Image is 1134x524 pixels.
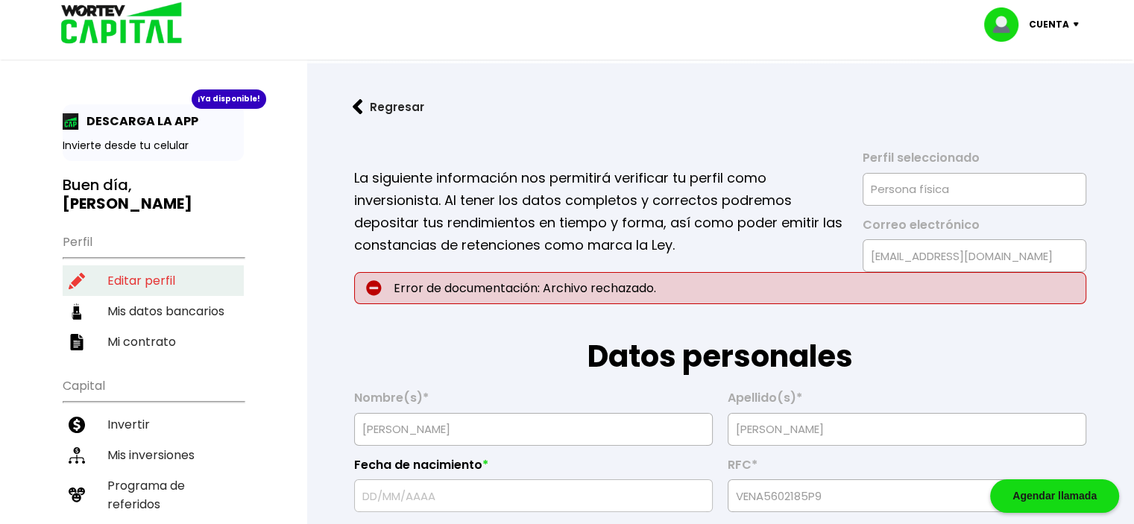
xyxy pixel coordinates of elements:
img: editar-icon.952d3147.svg [69,273,85,289]
label: Nombre(s) [354,391,713,413]
img: invertir-icon.b3b967d7.svg [69,417,85,433]
a: Mis inversiones [63,440,244,470]
a: Mis datos bancarios [63,296,244,326]
label: Correo electrónico [863,218,1086,240]
p: DESCARGA LA APP [79,112,198,130]
img: app-icon [63,113,79,130]
h3: Buen día, [63,176,244,213]
h1: Datos personales [354,304,1086,379]
img: recomiendanos-icon.9b8e9327.svg [69,487,85,503]
label: Apellido(s) [728,391,1086,413]
ul: Perfil [63,225,244,357]
img: flecha izquierda [353,99,363,115]
img: error-circle.027baa21.svg [366,280,382,296]
img: contrato-icon.f2db500c.svg [69,334,85,350]
a: Editar perfil [63,265,244,296]
label: RFC [728,458,1086,480]
img: datos-icon.10cf9172.svg [69,303,85,320]
button: Regresar [330,87,447,127]
p: La siguiente información nos permitirá verificar tu perfil como inversionista. Al tener los datos... [354,167,842,256]
div: ¡Ya disponible! [192,89,266,109]
img: inversiones-icon.6695dc30.svg [69,447,85,464]
a: flecha izquierdaRegresar [330,87,1110,127]
label: Perfil seleccionado [863,151,1086,173]
p: Error de documentación: Archivo rechazado. [354,272,1086,304]
a: Invertir [63,409,244,440]
img: icon-down [1069,22,1089,27]
input: DD/MM/AAAA [361,480,706,511]
div: Agendar llamada [990,479,1119,513]
a: Mi contrato [63,326,244,357]
input: 13 caracteres [734,480,1080,511]
p: Cuenta [1029,13,1069,36]
p: Invierte desde tu celular [63,138,244,154]
b: [PERSON_NAME] [63,193,192,214]
img: profile-image [984,7,1029,42]
a: Programa de referidos [63,470,244,520]
label: Fecha de nacimiento [354,458,713,480]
